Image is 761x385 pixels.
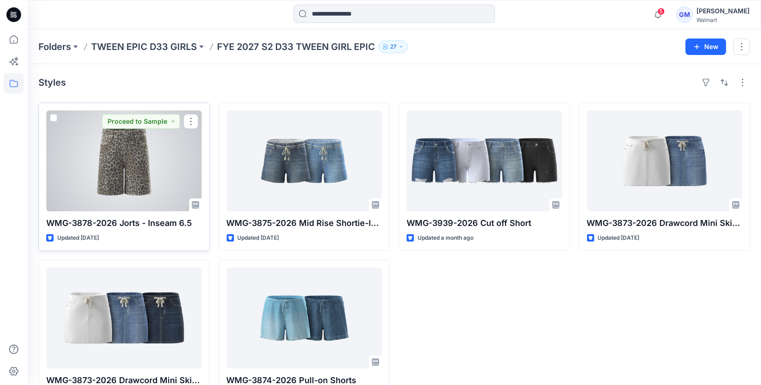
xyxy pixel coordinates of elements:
[227,110,382,211] a: WMG-3875-2026 Mid Rise Shortie-Inseam 3
[598,233,640,243] p: Updated [DATE]
[46,110,202,211] a: WMG-3878-2026 Jorts - Inseam 6.5
[46,268,202,368] a: WMG-3873-2026 Drawcord Mini Skirt_Opt2
[227,217,382,230] p: WMG-3875-2026 Mid Rise Shortie-Inseam 3
[696,5,750,16] div: [PERSON_NAME]
[676,6,693,23] div: GM
[38,40,71,53] a: Folders
[390,42,397,52] p: 27
[587,217,743,230] p: WMG-3873-2026 Drawcord Mini Skirt_12.5 Inch Length
[57,233,99,243] p: Updated [DATE]
[238,233,279,243] p: Updated [DATE]
[587,110,743,211] a: WMG-3873-2026 Drawcord Mini Skirt_12.5 Inch Length
[91,40,197,53] a: TWEEN EPIC D33 GIRLS
[227,268,382,368] a: WMG-3874-2026 Pull-on Shorts
[418,233,473,243] p: Updated a month ago
[38,77,66,88] h4: Styles
[658,8,665,15] span: 5
[46,217,202,230] p: WMG-3878-2026 Jorts - Inseam 6.5
[379,40,408,53] button: 27
[685,38,726,55] button: New
[696,16,750,23] div: Walmart
[217,40,375,53] p: FYE 2027 S2 D33 TWEEN GIRL EPIC
[407,217,562,230] p: WMG-3939-2026 Cut off Short
[407,110,562,211] a: WMG-3939-2026 Cut off Short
